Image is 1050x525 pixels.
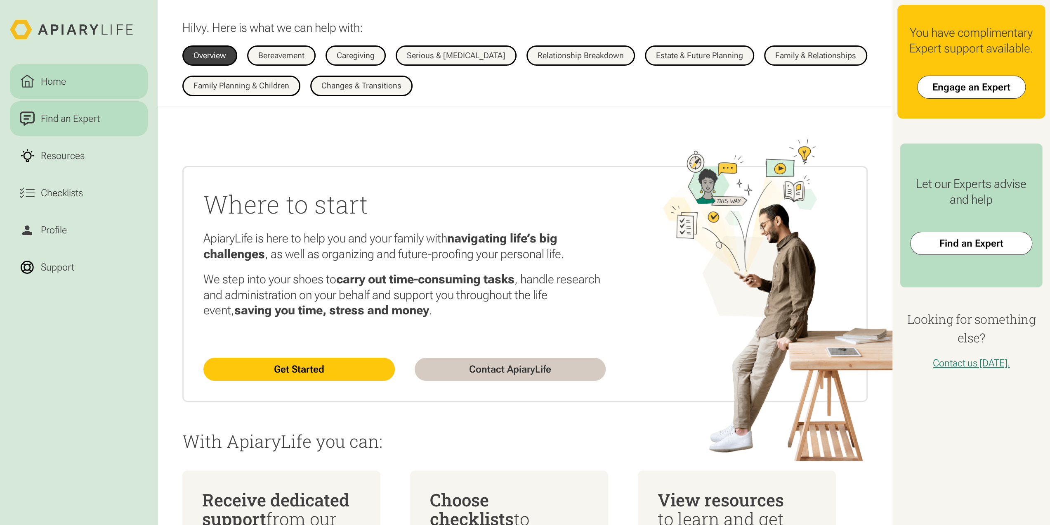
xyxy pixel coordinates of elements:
div: Support [38,260,77,275]
strong: navigating life’s big challenges [203,231,557,261]
a: Contact ApiaryLife [415,358,606,381]
span: Ivy [193,20,206,35]
div: Serious & [MEDICAL_DATA] [407,52,505,60]
h4: Looking for something else? [897,310,1045,347]
div: Caregiving [337,52,375,60]
strong: carry out time-consuming tasks [336,272,514,286]
a: Resources [10,138,148,173]
a: Bereavement [247,45,316,66]
div: Resources [38,148,87,163]
a: Support [10,250,148,285]
a: Caregiving [326,45,386,66]
a: Changes & Transitions [310,76,413,96]
div: Relationship Breakdown [538,52,624,60]
p: We step into your shoes to , handle research and administration on your behalf and support you th... [203,271,606,318]
div: Profile [38,223,69,238]
span: View resources [658,488,784,511]
div: Family & Relationships [775,52,856,60]
a: Family Planning & Children [182,76,300,96]
div: Estate & Future Planning [656,52,743,60]
a: Estate & Future Planning [645,45,754,66]
strong: saving you time, stress and money [234,303,429,317]
div: Bereavement [258,52,304,60]
a: Relationship Breakdown [526,45,635,66]
a: Overview [182,45,237,66]
h2: Where to start [203,187,606,221]
a: Find an Expert [910,232,1032,255]
p: ApiaryLife is here to help you and your family with , as well as organizing and future-proofing y... [203,230,606,261]
div: Find an Expert [38,111,102,126]
a: Find an Expert [10,101,148,136]
a: Engage an Expert [917,76,1026,99]
div: Let our Experts advise and help [910,176,1032,207]
div: Checklists [38,185,85,200]
a: Serious & [MEDICAL_DATA] [396,45,517,66]
a: Checklists [10,176,148,210]
a: Family & Relationships [764,45,867,66]
p: Hi . Here is what we can help with: [182,20,363,36]
a: Get Started [203,358,395,381]
p: With ApiaryLife you can: [182,432,868,451]
div: You have complimentary Expert support available. [907,25,1035,56]
a: Profile [10,213,148,247]
div: Home [38,74,68,89]
div: Changes & Transitions [321,82,401,90]
div: Family Planning & Children [193,82,289,90]
a: Contact us [DATE]. [933,357,1010,369]
a: Home [10,64,148,99]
